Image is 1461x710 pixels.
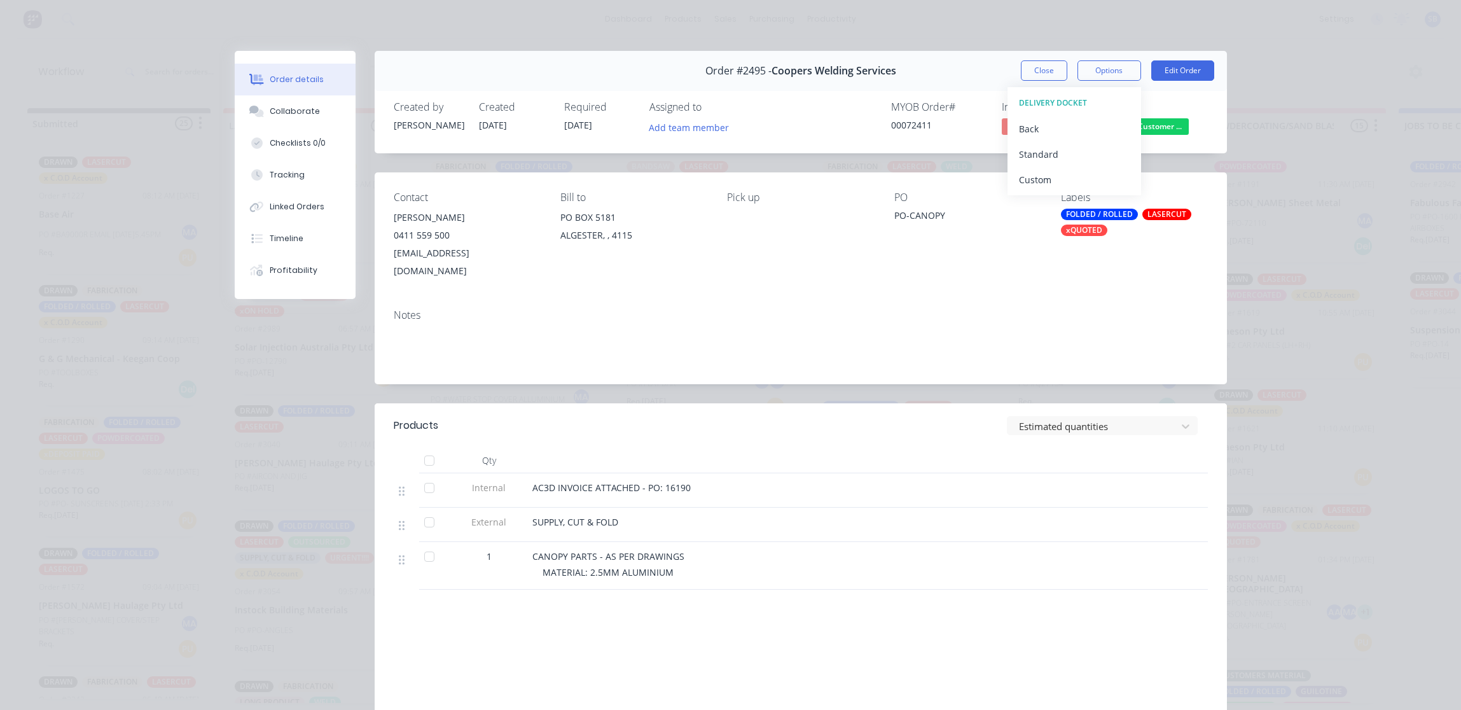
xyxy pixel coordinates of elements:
[235,191,356,223] button: Linked Orders
[394,118,464,132] div: [PERSON_NAME]
[772,65,896,77] span: Coopers Welding Services
[394,191,540,204] div: Contact
[894,209,1041,226] div: PO-CANOPY
[1112,118,1189,137] button: R.F.C Customer ...
[649,101,777,113] div: Assigned to
[270,137,326,149] div: Checklists 0/0
[270,169,305,181] div: Tracking
[1019,95,1130,111] div: DELIVERY DOCKET
[1002,101,1097,113] div: Invoiced
[1019,171,1130,189] div: Custom
[560,191,707,204] div: Bill to
[1019,145,1130,164] div: Standard
[451,448,527,473] div: Qty
[487,550,492,563] span: 1
[560,226,707,244] div: ALGESTER, , 4115
[235,254,356,286] button: Profitability
[270,233,303,244] div: Timeline
[270,201,324,212] div: Linked Orders
[1077,60,1141,81] button: Options
[1112,118,1189,134] span: R.F.C Customer ...
[235,127,356,159] button: Checklists 0/0
[560,209,707,226] div: PO BOX 5181
[532,516,618,528] span: SUPPLY, CUT & FOLD
[1142,209,1191,220] div: LASERCUT
[564,101,634,113] div: Required
[705,65,772,77] span: Order #2495 -
[1151,60,1214,81] button: Edit Order
[235,159,356,191] button: Tracking
[456,481,522,494] span: Internal
[394,209,540,226] div: [PERSON_NAME]
[394,209,540,280] div: [PERSON_NAME]0411 559 500[EMAIL_ADDRESS][DOMAIN_NAME]
[394,226,540,244] div: 0411 559 500
[394,244,540,280] div: [EMAIL_ADDRESS][DOMAIN_NAME]
[1112,101,1208,113] div: Status
[235,64,356,95] button: Order details
[235,223,356,254] button: Timeline
[642,118,735,136] button: Add team member
[891,118,987,132] div: 00072411
[564,119,592,131] span: [DATE]
[394,101,464,113] div: Created by
[532,482,691,494] span: AC3D INVOICE ATTACHED - PO: 16190
[394,418,438,433] div: Products
[479,119,507,131] span: [DATE]
[894,191,1041,204] div: PO
[1019,120,1130,138] div: Back
[456,515,522,529] span: External
[1021,60,1067,81] button: Close
[891,101,987,113] div: MYOB Order #
[394,309,1208,321] div: Notes
[1061,191,1207,204] div: Labels
[560,209,707,249] div: PO BOX 5181ALGESTER, , 4115
[270,265,317,276] div: Profitability
[1061,209,1138,220] div: FOLDED / ROLLED
[1061,225,1107,236] div: xQUOTED
[727,191,873,204] div: Pick up
[270,74,324,85] div: Order details
[479,101,549,113] div: Created
[270,106,320,117] div: Collaborate
[543,566,674,578] span: MATERIAL: 2.5MM ALUMINIUM
[235,95,356,127] button: Collaborate
[649,118,736,136] button: Add team member
[532,550,684,562] span: CANOPY PARTS - AS PER DRAWINGS
[1002,118,1078,134] span: No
